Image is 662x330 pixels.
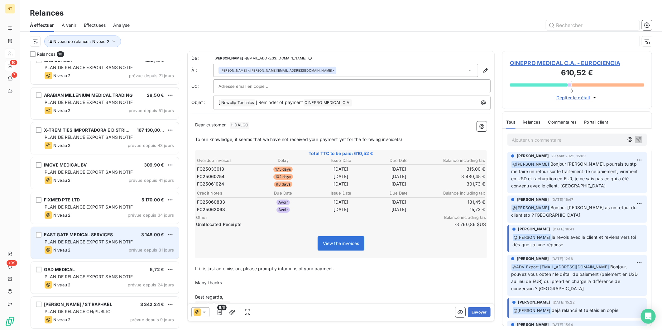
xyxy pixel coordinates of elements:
[304,99,352,106] span: QINEPRO MEDICAL C.A.
[312,166,370,172] td: [DATE]
[214,56,243,60] span: [PERSON_NAME]
[370,199,428,205] td: [DATE]
[144,162,164,167] span: 309,90 €
[511,161,550,168] span: @ [PERSON_NAME]
[218,82,285,91] input: Adresse email en copie ...
[370,157,428,164] th: Due Date
[45,309,110,314] span: PLAN DE RELANCE CH/PUBLIC
[220,68,334,73] div: <[PERSON_NAME][EMAIL_ADDRESS][DOMAIN_NAME]>
[197,181,224,187] span: FC25061024
[511,205,638,218] span: Bonjour [PERSON_NAME] as un retour du client stp ? [GEOGRAPHIC_DATA]
[553,227,574,231] span: [DATE] 16:41
[62,22,76,28] span: À venir
[517,153,549,159] span: [PERSON_NAME]
[428,199,485,205] td: 181,45 €
[196,215,444,220] span: Other
[312,181,370,187] td: [DATE]
[556,94,590,101] span: Déplier le détail
[220,68,247,73] span: [PERSON_NAME]
[195,122,226,127] span: Dear customer
[512,234,637,247] span: je revois avec le client et reviens vers toi dès que j'ai une réponse
[551,257,573,261] span: [DATE] 12:16
[195,294,223,299] span: Best regards,
[44,302,112,307] span: [PERSON_NAME] / ST RAPHAEL
[195,301,230,308] span: Newclip Technics
[150,267,164,272] span: 5,72 €
[53,317,70,322] span: Niveau 2
[45,100,133,105] span: PLAN DE RELANCE EXPORT SANS NOTIF
[517,256,549,262] span: [PERSON_NAME]
[551,323,573,327] span: [DATE] 15:14
[5,4,15,14] div: NT
[45,65,133,70] span: PLAN DE RELANCE EXPORT SANS NOTIF
[513,234,551,241] span: @ [PERSON_NAME]
[53,213,70,218] span: Niveau 2
[217,305,227,310] span: 6/6
[197,173,225,180] span: FC25060754
[510,59,644,67] span: QINEPRO MEDICAL C.A. - EUROCIENCIA
[551,198,573,201] span: [DATE] 16:47
[551,154,586,158] span: 29 août 2025, 15:09
[195,137,404,142] span: To our knowledge, it seems that we have not received your payment yet for the following invoice(s):
[196,150,486,157] span: Total TTC to be paid: 610,52 €
[53,282,70,287] span: Niveau 2
[553,300,575,304] span: [DATE] 15:22
[10,60,17,65] span: 10
[220,99,255,106] span: Newclip Technics
[428,157,485,164] th: Balance including tax
[511,264,639,291] span: Bonjour, pouvez vous obtenir le détail du paiement (paiement en USD au lieu de EUR) qui prend en ...
[274,181,292,187] span: 98 days
[197,166,224,172] span: FC25033013
[517,197,549,202] span: [PERSON_NAME]
[53,178,70,183] span: Niveau 2
[552,308,618,313] span: déjà relancé et tu étais en copie
[128,143,174,148] span: prévue depuis 43 jours
[44,267,75,272] span: GAD MEDICAL
[513,307,551,314] span: @ [PERSON_NAME]
[129,73,174,78] span: prévue depuis 71 jours
[323,241,359,246] span: View the invoices
[30,22,54,28] span: À effectuer
[45,274,133,279] span: PLAN DE RELANCE EXPORT SANS NOTIF
[370,190,428,196] th: Due Date
[44,197,80,202] span: FIXMED PTE LTD
[449,221,486,228] span: -3 760,86 $US
[523,120,541,125] span: Relances
[128,282,174,287] span: prévue depuis 24 jours
[5,316,15,326] img: Logo LeanPay
[195,280,222,285] span: Many thanks
[511,161,639,188] span: Bonjour [PERSON_NAME], pourrais tu stp me faire un retour sur le traitement de ce paiement, virem...
[312,173,370,180] td: [DATE]
[570,88,573,93] span: 0
[45,239,133,244] span: PLAN DE RELANCE EXPORT SANS NOTIF
[45,169,133,175] span: PLAN DE RELANCE EXPORT SANS NOTIF
[506,120,516,125] span: Tout
[140,302,164,307] span: 3 342,24 €
[141,232,164,237] span: 3 148,00 €
[511,205,550,212] span: @ [PERSON_NAME]
[30,7,64,19] h3: Relances
[197,199,254,205] td: FC25060833
[584,120,608,125] span: Portail client
[197,157,254,164] th: Overdue invoices
[510,67,644,80] h3: 610,52 €
[191,83,213,89] label: Cc :
[517,322,549,328] span: [PERSON_NAME]
[370,173,428,180] td: [DATE]
[273,174,293,180] span: 102 days
[129,247,174,252] span: prévue depuis 31 jours
[53,39,109,44] span: Niveau de relance : Niveau 2
[312,206,370,213] td: [DATE]
[44,162,87,167] span: IMOVE MEDICAL BV
[191,67,213,73] label: À :
[444,215,486,220] span: Balance including tax
[197,190,254,196] th: Credit Notes
[554,94,600,101] button: Déplier le détail
[428,190,485,196] th: Balance including tax
[130,317,174,322] span: prévue depuis 9 jours
[53,73,70,78] span: Niveau 2
[273,167,293,172] span: 175 days
[44,92,133,98] span: ARABIAN MILLENIUM MEDICAL TRADING
[128,213,174,218] span: prévue depuis 34 jours
[37,51,55,57] span: Relances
